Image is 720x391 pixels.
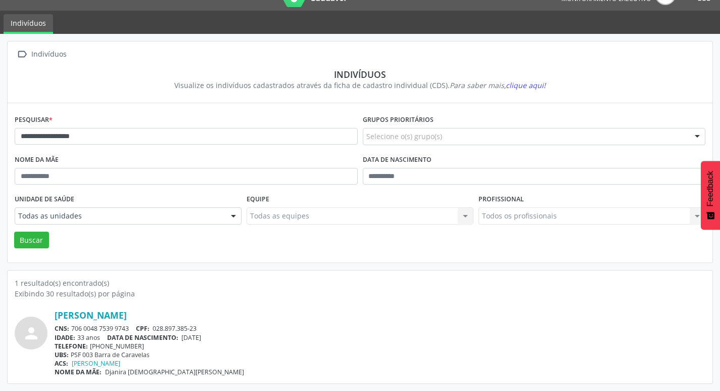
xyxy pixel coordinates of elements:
[22,69,698,80] div: Indivíduos
[4,14,53,34] a: Indivíduos
[55,324,69,333] span: CNS:
[15,288,705,299] div: Exibindo 30 resultado(s) por página
[706,171,715,206] span: Feedback
[55,324,705,333] div: 706 0048 7539 9743
[363,152,431,168] label: Data de nascimento
[18,211,221,221] span: Todas as unidades
[55,342,705,351] div: [PHONE_NUMBER]
[15,278,705,288] div: 1 resultado(s) encontrado(s)
[15,112,53,128] label: Pesquisar
[15,192,74,207] label: Unidade de saúde
[55,368,102,376] span: NOME DA MÃE:
[15,47,68,62] a:  Indivíduos
[15,47,29,62] i: 
[22,80,698,91] div: Visualize os indivíduos cadastrados através da ficha de cadastro individual (CDS).
[478,192,524,207] label: Profissional
[105,368,244,376] span: Djanira [DEMOGRAPHIC_DATA][PERSON_NAME]
[55,351,69,359] span: UBS:
[153,324,197,333] span: 028.897.385-23
[136,324,150,333] span: CPF:
[450,80,546,90] i: Para saber mais,
[55,342,88,351] span: TELEFONE:
[55,333,75,342] span: IDADE:
[14,232,49,249] button: Buscar
[701,161,720,230] button: Feedback - Mostrar pesquisa
[55,310,127,321] a: [PERSON_NAME]
[55,359,68,368] span: ACS:
[15,152,59,168] label: Nome da mãe
[22,324,40,342] i: person
[363,112,434,128] label: Grupos prioritários
[366,131,442,142] span: Selecione o(s) grupo(s)
[72,359,120,368] a: [PERSON_NAME]
[107,333,178,342] span: DATA DE NASCIMENTO:
[181,333,201,342] span: [DATE]
[55,333,705,342] div: 33 anos
[247,192,269,207] label: Equipe
[55,351,705,359] div: PSF 003 Barra de Caravelas
[29,47,68,62] div: Indivíduos
[506,80,546,90] span: clique aqui!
